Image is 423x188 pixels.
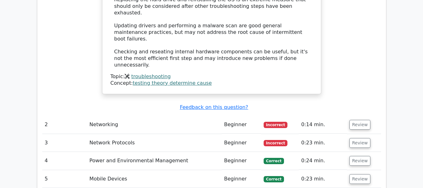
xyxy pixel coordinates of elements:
[180,104,248,110] a: Feedback on this question?
[299,116,347,134] td: 0:14 min.
[111,73,313,80] div: Topic:
[87,134,222,152] td: Network Protocols
[111,80,313,87] div: Concept:
[222,152,261,170] td: Beginner
[349,174,371,184] button: Review
[42,170,87,188] td: 5
[299,170,347,188] td: 0:23 min.
[222,170,261,188] td: Beginner
[87,116,222,134] td: Networking
[42,152,87,170] td: 4
[349,138,371,148] button: Review
[299,152,347,170] td: 0:24 min.
[131,73,171,79] a: troubleshooting
[133,80,212,86] a: testing theory determine cause
[264,158,284,164] span: Correct
[264,122,288,128] span: Incorrect
[264,140,288,146] span: Incorrect
[222,116,261,134] td: Beginner
[42,116,87,134] td: 2
[264,176,284,182] span: Correct
[299,134,347,152] td: 0:23 min.
[349,120,371,130] button: Review
[222,134,261,152] td: Beginner
[87,170,222,188] td: Mobile Devices
[42,134,87,152] td: 3
[349,156,371,166] button: Review
[87,152,222,170] td: Power and Environmental Management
